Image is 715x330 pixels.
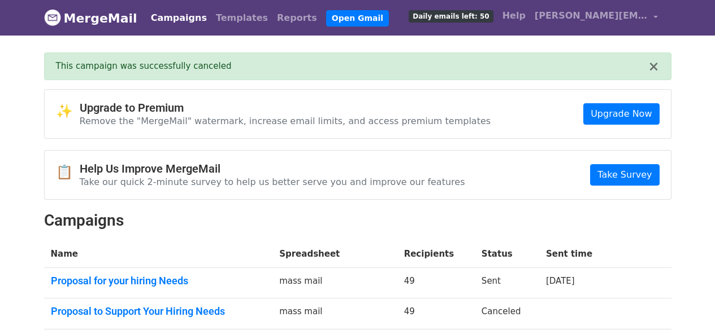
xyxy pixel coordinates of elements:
[44,9,61,26] img: MergeMail logo
[44,241,273,267] th: Name
[546,276,575,286] a: [DATE]
[539,241,612,267] th: Sent time
[272,298,397,329] td: mass mail
[590,164,659,186] a: Take Survey
[56,164,80,181] span: 📋
[397,241,475,267] th: Recipients
[211,7,272,29] a: Templates
[272,7,322,29] a: Reports
[80,101,491,115] h4: Upgrade to Premium
[272,267,397,298] td: mass mail
[326,10,389,27] a: Open Gmail
[404,5,497,27] a: Daily emails left: 50
[475,267,539,298] td: Sent
[648,60,659,73] button: ×
[80,162,465,175] h4: Help Us Improve MergeMail
[51,275,266,287] a: Proposal for your hiring Needs
[397,298,475,329] td: 49
[409,10,493,23] span: Daily emails left: 50
[272,241,397,267] th: Spreadsheet
[80,115,491,127] p: Remove the "MergeMail" watermark, increase email limits, and access premium templates
[56,60,648,73] div: This campaign was successfully canceled
[583,103,659,125] a: Upgrade Now
[44,6,137,30] a: MergeMail
[51,305,266,318] a: Proposal to Support Your Hiring Needs
[530,5,662,31] a: [PERSON_NAME][EMAIL_ADDRESS][DOMAIN_NAME]
[397,267,475,298] td: 49
[475,298,539,329] td: Canceled
[475,241,539,267] th: Status
[535,9,648,23] span: [PERSON_NAME][EMAIL_ADDRESS][DOMAIN_NAME]
[146,7,211,29] a: Campaigns
[56,103,80,120] span: ✨
[80,176,465,188] p: Take our quick 2-minute survey to help us better serve you and improve our features
[498,5,530,27] a: Help
[44,211,671,230] h2: Campaigns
